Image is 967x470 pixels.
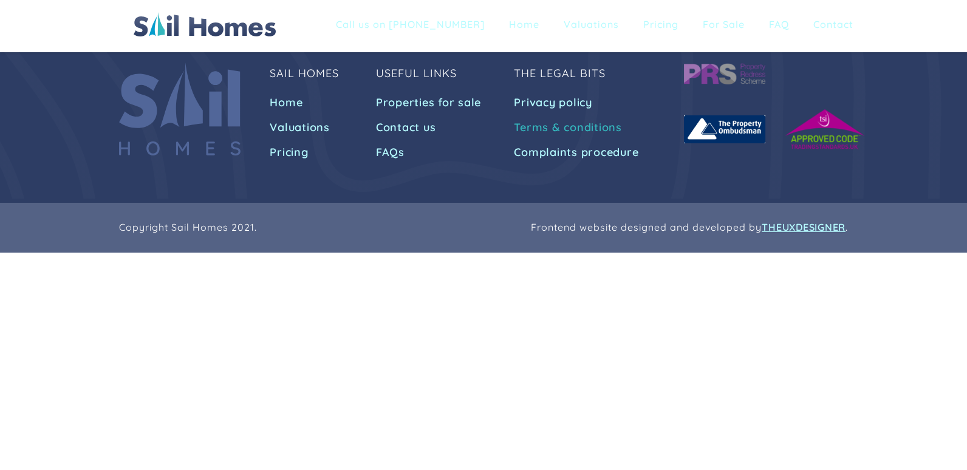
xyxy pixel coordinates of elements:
a: Home [500,12,548,39]
div: Copyright Sail Homes 2021. [119,221,257,234]
a: FAQ [760,12,798,39]
a: Properties for sale [376,92,485,114]
a: Pricing [270,141,312,163]
a: Terms & conditions [514,117,626,138]
a: Contact [804,12,863,39]
a: Valuations [270,117,333,138]
a: FAQs [376,141,408,163]
a: Privacy policy [514,92,596,114]
img: The PropertyBid Logo, your trusted digital estate agent [134,12,276,36]
a: THEUXDESIGNER [762,221,846,234]
div: Frontend website designed and developed by . [531,221,848,234]
div: Sail Homes [270,67,339,80]
div: Useful Links [376,67,457,80]
a: Complaints procedure [514,141,642,163]
a: home [134,12,276,36]
a: Pricing [634,12,688,39]
a: Contact us [376,117,440,138]
div: The Legal bits [514,67,606,80]
a: Call us on [PHONE_NUMBER] [327,12,494,39]
a: Home [270,92,306,114]
a: For Sale [694,12,754,39]
a: Valuations [555,12,628,39]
